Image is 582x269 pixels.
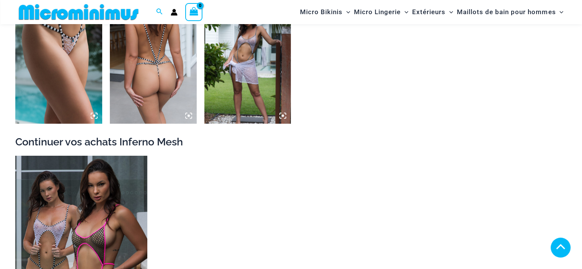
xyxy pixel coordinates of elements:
span: Menu Basculer [401,2,408,22]
font: Maillots de bain pour hommes [457,8,556,16]
span: Menu Basculer [342,2,350,22]
font: Extérieurs [412,8,445,16]
font: Continuer vos achats Inferno Mesh [15,136,183,148]
a: Micro LingerieMenu BasculerMenu Basculer [352,2,410,22]
nav: Navigation du site [297,1,567,23]
span: Menu Basculer [445,2,453,22]
a: Maillots de bain pour hommesMenu BasculerMenu Basculer [455,2,565,22]
a: ExtérieursMenu BasculerMenu Basculer [410,2,455,22]
font: Micro Bikinis [300,8,342,16]
a: Lien vers l'icône de recherche [156,7,163,17]
font: Micro Lingerie [354,8,401,16]
a: Lien vers l'icône du compte [171,9,178,16]
img: LOGO DE LA BOUTIQUE MM À PLAT [16,3,142,21]
span: Menu Basculer [556,2,563,22]
a: Micro BikinisMenu BasculerMenu Basculer [298,2,352,22]
a: Voir le panier, vide [185,3,203,21]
